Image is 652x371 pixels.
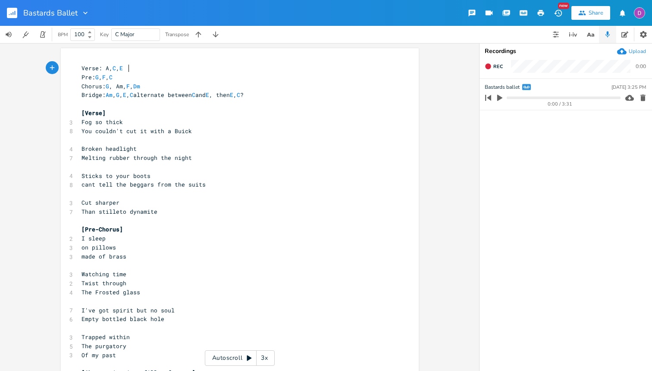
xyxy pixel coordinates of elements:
span: Cut sharper [81,199,119,206]
span: G [95,73,99,81]
span: Twist through [81,279,126,287]
span: G [116,91,119,99]
span: The purgatory [81,342,126,350]
span: Bastards Ballet [23,9,78,17]
button: Upload [617,47,646,56]
span: cant tell the beggars from the suits [81,181,206,188]
div: 0:00 / 3:31 [500,102,621,106]
span: F [102,73,106,81]
span: made of brass [81,253,126,260]
div: Key [100,32,109,37]
span: You couldn't cut it with a Buick [81,127,192,135]
span: The Frosted glass [81,288,140,296]
span: Bastards ballet [485,83,520,91]
div: 0:00 [636,64,646,69]
span: I've got spirit but no soul [81,306,175,314]
span: Fog so thick [81,118,123,126]
span: on pillows [81,243,116,251]
div: New [558,3,569,9]
span: G [106,82,109,90]
span: F [126,82,130,90]
div: Recordings [485,48,647,54]
span: Trapped within [81,333,130,341]
span: C Major [115,31,135,38]
span: C [109,73,113,81]
span: Verse: A, , [81,64,123,72]
button: Share [571,6,610,20]
span: [Verse] [81,109,106,117]
button: Rec [481,59,506,73]
span: C [130,91,133,99]
span: C [113,64,116,72]
span: Empty bottled black hole [81,315,164,323]
div: [DATE] 3:25 PM [611,85,646,90]
span: E [230,91,233,99]
span: Am [106,91,113,99]
span: E [119,64,123,72]
span: E [206,91,209,99]
div: BPM [58,32,68,37]
span: C [237,91,240,99]
div: Autoscroll [205,350,275,366]
span: Bridge: , , , alternate between and , then , ? [81,91,244,99]
img: Dylan [634,7,645,19]
span: Of my past [81,351,116,359]
span: Chorus: , Am, , [81,82,140,90]
span: E [123,91,126,99]
span: Rec [493,63,503,70]
span: Broken headlight [81,145,137,153]
div: 3x [257,350,272,366]
span: [Pre-Chorus] [81,225,123,233]
span: Than stilleto dynamite [81,208,157,215]
span: Dm [133,82,140,90]
div: Transpose [165,32,189,37]
span: Watching time [81,270,126,278]
span: Melting rubber through the night [81,154,192,162]
span: I sleep [81,234,106,242]
span: Sticks to your boots [81,172,150,180]
div: Share [589,9,603,17]
button: New [549,5,567,21]
div: Upload [629,48,646,55]
span: Pre: , , [81,73,113,81]
span: C [192,91,195,99]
